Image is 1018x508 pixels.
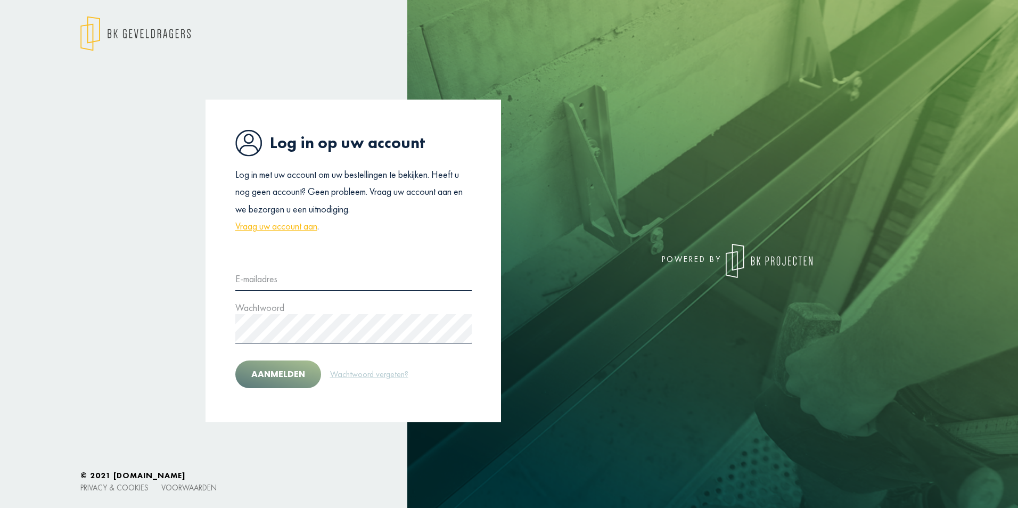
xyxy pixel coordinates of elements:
[330,367,409,381] a: Wachtwoord vergeten?
[235,218,317,235] a: Vraag uw account aan
[235,129,472,157] h1: Log in op uw account
[517,244,812,278] div: powered by
[161,482,217,493] a: Voorwaarden
[235,299,284,316] label: Wachtwoord
[235,129,262,157] img: icon
[80,16,191,51] img: logo
[80,482,149,493] a: Privacy & cookies
[235,166,472,235] p: Log in met uw account om uw bestellingen te bekijken. Heeft u nog geen account? Geen probleem. Vr...
[235,360,321,388] button: Aanmelden
[726,244,812,278] img: logo
[80,471,938,480] h6: © 2021 [DOMAIN_NAME]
